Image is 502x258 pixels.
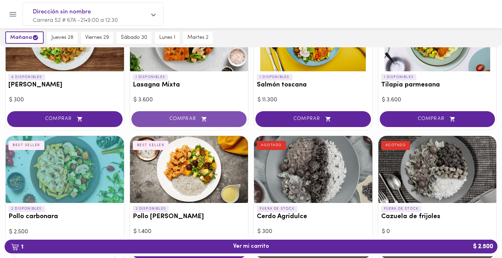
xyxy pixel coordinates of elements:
button: martes 2 [183,32,213,44]
span: sábado 30 [121,35,147,41]
div: $ 1.400 [134,228,245,236]
h3: Pollo carbonara [8,213,121,221]
div: Cazuela de frijoles [378,136,497,203]
button: sábado 30 [117,32,151,44]
h3: Cazuela de frijoles [381,213,494,221]
span: Dirección sin nombre [33,7,146,17]
div: $ 300 [258,228,369,236]
h3: Lasagna Mixta [133,82,246,89]
span: Ver mi carrito [233,243,269,250]
div: AGOTADO [257,141,286,150]
button: COMPRAR [380,111,495,127]
p: 2 DISPONIBLES [133,206,169,212]
div: $ 300 [9,96,120,104]
button: lunes 1 [155,32,180,44]
b: 1 [7,242,27,251]
button: COMPRAR [7,111,123,127]
span: COMPRAR [140,116,238,122]
span: martes 2 [187,35,209,41]
span: COMPRAR [389,116,486,122]
button: Menu [4,6,21,23]
p: FUERA DE STOCK [381,206,422,212]
div: AGOTADO [381,141,410,150]
span: mañana [10,34,39,41]
div: Pollo Tikka Massala [130,136,248,203]
h3: Salmón toscana [257,82,370,89]
button: COMPRAR [131,111,247,127]
button: jueves 28 [47,32,78,44]
p: 1 DISPONIBLES [257,74,292,80]
div: $ 0 [382,228,493,236]
span: COMPRAR [264,116,362,122]
iframe: Messagebird Livechat Widget [461,217,495,251]
div: Pollo carbonara [6,136,124,203]
p: 1 DISPONIBLES [381,74,417,80]
span: lunes 1 [159,35,175,41]
span: Carrera 52 # 67A -21 • 9:00 a 12:30 [33,18,118,23]
h3: Cerdo Agridulce [257,213,370,221]
p: FUERA DE STOCK [257,206,297,212]
h3: Pollo [PERSON_NAME] [133,213,246,221]
p: 4 DISPONIBLES [8,74,45,80]
p: 1 DISPONIBLES [133,74,168,80]
div: BEST SELLER [8,141,44,150]
div: $ 2.500 [9,228,120,236]
p: 2 DISPONIBLES [8,206,45,212]
h3: Tilapia parmesana [381,82,494,89]
div: $ 11.300 [258,96,369,104]
img: cart.png [11,244,19,251]
button: COMPRAR [255,111,371,127]
button: viernes 29 [81,32,113,44]
span: COMPRAR [16,116,114,122]
div: $ 3.600 [382,96,493,104]
button: mañana [5,31,44,44]
span: jueves 28 [51,35,73,41]
div: BEST SELLER [133,141,169,150]
button: 1Ver mi carrito$ 2.500 [5,240,497,253]
div: $ 3.600 [134,96,245,104]
span: viernes 29 [85,35,109,41]
h3: [PERSON_NAME] [8,82,121,89]
div: Cerdo Agridulce [254,136,372,203]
